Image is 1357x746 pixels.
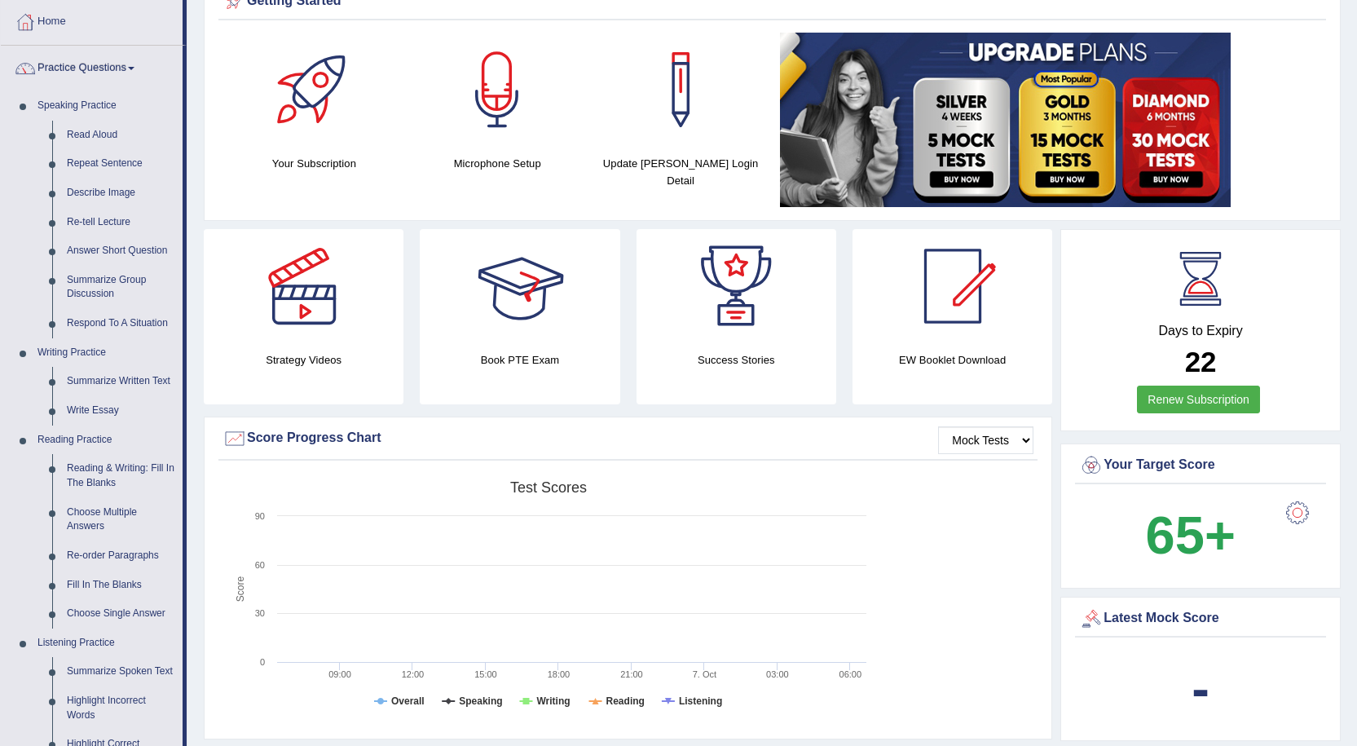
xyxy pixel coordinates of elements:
text: 15:00 [474,669,497,679]
b: 22 [1185,346,1217,377]
img: small5.jpg [780,33,1231,207]
a: Describe Image [59,179,183,208]
h4: Update [PERSON_NAME] Login Detail [597,155,764,189]
tspan: Score [235,576,246,603]
b: 65+ [1146,505,1236,565]
a: Repeat Sentence [59,149,183,179]
a: Renew Subscription [1137,386,1260,413]
text: 06:00 [839,669,862,679]
a: Re-tell Lecture [59,208,183,237]
a: Listening Practice [30,629,183,658]
text: 0 [260,657,265,667]
tspan: 7. Oct [693,669,716,679]
a: Choose Multiple Answers [59,498,183,541]
a: Read Aloud [59,121,183,150]
text: 12:00 [402,669,425,679]
tspan: Test scores [510,479,587,496]
a: Speaking Practice [30,91,183,121]
a: Re-order Paragraphs [59,541,183,571]
b: - [1192,659,1209,718]
a: Highlight Incorrect Words [59,686,183,730]
a: Respond To A Situation [59,309,183,338]
a: Summarize Group Discussion [59,266,183,309]
h4: EW Booklet Download [853,351,1052,369]
text: 03:00 [766,669,789,679]
a: Answer Short Question [59,236,183,266]
tspan: Speaking [459,695,502,707]
text: 60 [255,560,265,570]
a: Summarize Spoken Text [59,657,183,686]
div: Score Progress Chart [222,426,1033,451]
h4: Your Subscription [231,155,398,172]
a: Write Essay [59,396,183,426]
text: 90 [255,511,265,521]
a: Practice Questions [1,46,183,86]
text: 21:00 [620,669,643,679]
h4: Strategy Videos [204,351,403,369]
tspan: Reading [606,695,645,707]
div: Your Target Score [1079,453,1322,478]
a: Reading & Writing: Fill In The Blanks [59,454,183,497]
h4: Success Stories [637,351,836,369]
h4: Microphone Setup [414,155,581,172]
a: Choose Single Answer [59,599,183,629]
a: Writing Practice [30,338,183,368]
a: Reading Practice [30,426,183,455]
tspan: Writing [536,695,570,707]
div: Latest Mock Score [1079,607,1322,631]
h4: Book PTE Exam [420,351,619,369]
tspan: Listening [679,695,722,707]
text: 18:00 [548,669,571,679]
tspan: Overall [391,695,425,707]
a: Summarize Written Text [59,367,183,396]
h4: Days to Expiry [1079,324,1322,338]
text: 30 [255,608,265,618]
a: Fill In The Blanks [59,571,183,600]
text: 09:00 [328,669,351,679]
